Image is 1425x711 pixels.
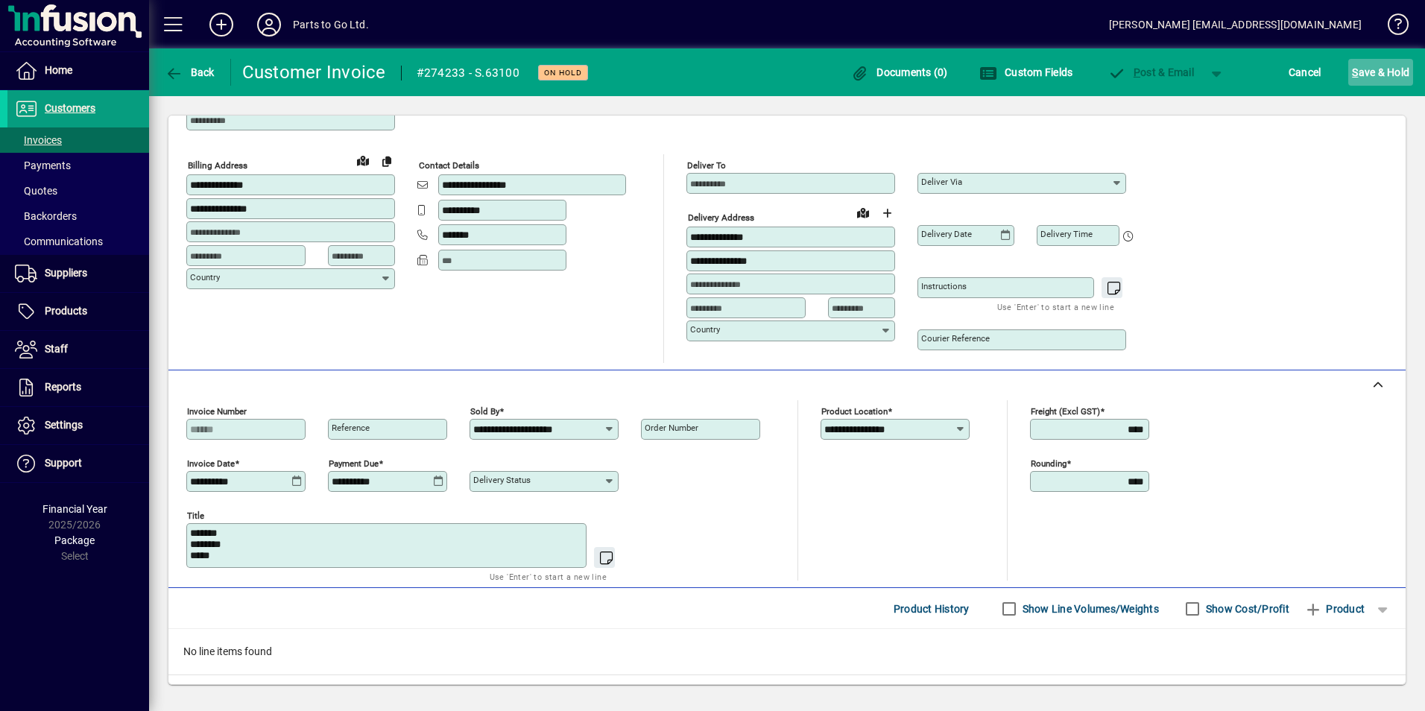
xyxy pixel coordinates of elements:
[7,203,149,229] a: Backorders
[7,127,149,153] a: Invoices
[997,298,1114,315] mat-hint: Use 'Enter' to start a new line
[1040,229,1093,239] mat-label: Delivery time
[168,629,1406,674] div: No line items found
[645,423,698,433] mat-label: Order number
[190,272,220,282] mat-label: Country
[351,148,375,172] a: View on map
[187,406,247,417] mat-label: Invoice number
[1285,59,1325,86] button: Cancel
[1100,59,1201,86] button: Post & Email
[921,333,990,344] mat-label: Courier Reference
[1304,597,1365,621] span: Product
[847,59,952,86] button: Documents (0)
[45,305,87,317] span: Products
[1352,66,1358,78] span: S
[921,229,972,239] mat-label: Delivery date
[7,52,149,89] a: Home
[187,458,235,469] mat-label: Invoice date
[979,66,1073,78] span: Custom Fields
[332,423,370,433] mat-label: Reference
[15,236,103,247] span: Communications
[888,595,976,622] button: Product History
[187,511,204,521] mat-label: Title
[1020,601,1159,616] label: Show Line Volumes/Weights
[245,11,293,38] button: Profile
[851,66,948,78] span: Documents (0)
[7,369,149,406] a: Reports
[1348,59,1413,86] button: Save & Hold
[149,59,231,86] app-page-header-button: Back
[921,281,967,291] mat-label: Instructions
[851,200,875,224] a: View on map
[687,160,726,171] mat-label: Deliver To
[1031,458,1067,469] mat-label: Rounding
[198,11,245,38] button: Add
[45,64,72,76] span: Home
[1108,66,1194,78] span: ost & Email
[15,159,71,171] span: Payments
[42,503,107,515] span: Financial Year
[7,178,149,203] a: Quotes
[7,407,149,444] a: Settings
[242,60,386,84] div: Customer Invoice
[1031,406,1100,417] mat-label: Freight (excl GST)
[54,534,95,546] span: Package
[690,324,720,335] mat-label: Country
[45,419,83,431] span: Settings
[921,177,962,187] mat-label: Deliver via
[45,343,68,355] span: Staff
[1289,60,1321,84] span: Cancel
[329,458,379,469] mat-label: Payment due
[45,457,82,469] span: Support
[544,68,582,78] span: On hold
[490,568,607,585] mat-hint: Use 'Enter' to start a new line
[7,153,149,178] a: Payments
[161,59,218,86] button: Back
[821,406,888,417] mat-label: Product location
[1134,66,1140,78] span: P
[7,331,149,368] a: Staff
[894,597,970,621] span: Product History
[45,102,95,114] span: Customers
[1352,60,1409,84] span: ave & Hold
[45,267,87,279] span: Suppliers
[7,445,149,482] a: Support
[976,59,1077,86] button: Custom Fields
[470,406,499,417] mat-label: Sold by
[15,134,62,146] span: Invoices
[1203,601,1289,616] label: Show Cost/Profit
[7,255,149,292] a: Suppliers
[1377,3,1406,51] a: Knowledge Base
[293,13,369,37] div: Parts to Go Ltd.
[165,66,215,78] span: Back
[1297,595,1372,622] button: Product
[7,229,149,254] a: Communications
[473,475,531,485] mat-label: Delivery status
[375,149,399,173] button: Copy to Delivery address
[15,185,57,197] span: Quotes
[1109,13,1362,37] div: [PERSON_NAME] [EMAIL_ADDRESS][DOMAIN_NAME]
[875,201,899,225] button: Choose address
[15,210,77,222] span: Backorders
[7,293,149,330] a: Products
[417,61,519,85] div: #274233 - S.63100
[45,381,81,393] span: Reports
